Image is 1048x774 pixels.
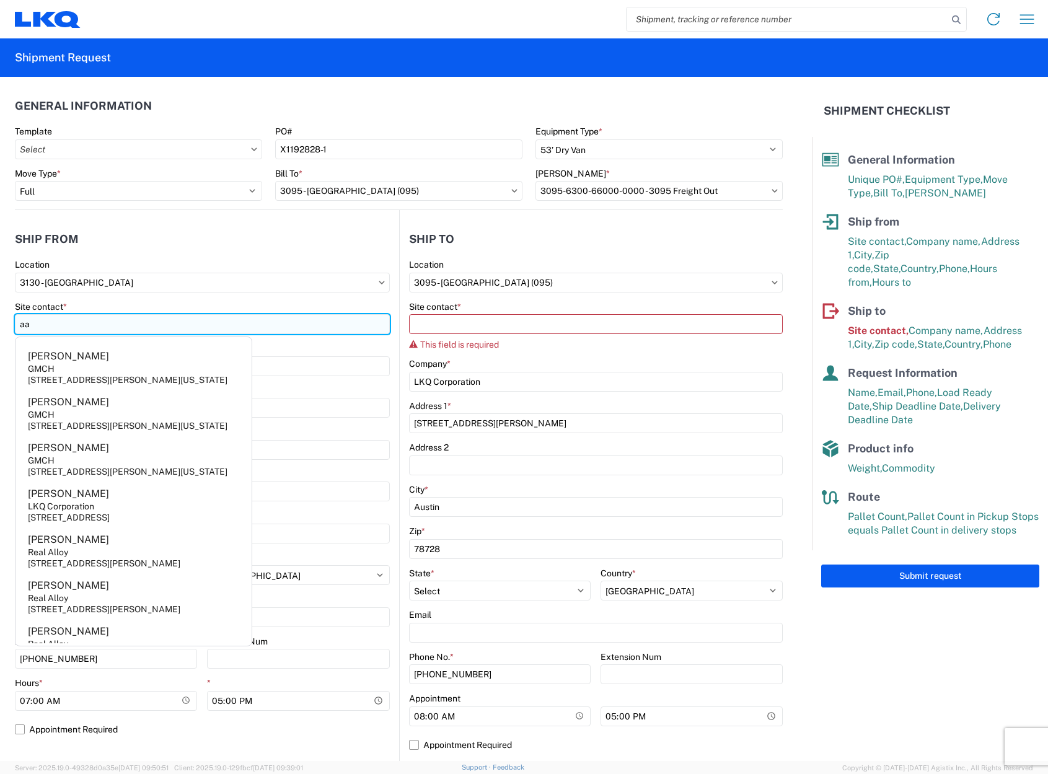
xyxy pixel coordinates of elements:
[28,579,109,592] div: [PERSON_NAME]
[848,442,914,455] span: Product info
[275,126,292,137] label: PO#
[409,609,431,620] label: Email
[409,259,444,270] label: Location
[28,455,55,466] div: GMCH
[28,501,94,512] div: LKQ Corporation
[28,487,109,501] div: [PERSON_NAME]
[28,363,55,374] div: GMCH
[848,153,955,166] span: General Information
[409,484,428,495] label: City
[28,558,180,569] div: [STREET_ADDRESS][PERSON_NAME]
[601,651,661,662] label: Extension Num
[601,568,636,579] label: Country
[848,235,906,247] span: Site contact,
[15,168,61,179] label: Move Type
[900,263,939,275] span: Country,
[906,235,981,247] span: Company name,
[28,604,180,615] div: [STREET_ADDRESS][PERSON_NAME]
[983,338,1011,350] span: Phone
[15,233,79,245] h2: Ship from
[909,325,984,336] span: Company name,
[409,693,460,704] label: Appointment
[873,187,905,199] span: Bill To,
[15,139,262,159] input: Select
[905,174,983,185] span: Equipment Type,
[874,338,917,350] span: Zip code,
[848,511,907,522] span: Pallet Count,
[15,50,111,65] h2: Shipment Request
[28,441,109,455] div: [PERSON_NAME]
[409,301,461,312] label: Site contact
[15,273,390,292] input: Select
[848,387,878,398] span: Name,
[15,126,52,137] label: Template
[409,233,454,245] h2: Ship to
[15,764,169,772] span: Server: 2025.19.0-49328d0a35e
[28,625,109,638] div: [PERSON_NAME]
[945,338,983,350] span: Country,
[848,325,909,336] span: Site contact,
[854,249,874,261] span: City,
[872,400,963,412] span: Ship Deadline Date,
[28,420,227,431] div: [STREET_ADDRESS][PERSON_NAME][US_STATE]
[15,677,43,688] label: Hours
[842,762,1033,773] span: Copyright © [DATE]-[DATE] Agistix Inc., All Rights Reserved
[905,187,986,199] span: [PERSON_NAME]
[873,263,900,275] span: State,
[28,533,109,547] div: [PERSON_NAME]
[872,276,911,288] span: Hours to
[409,442,449,453] label: Address 2
[848,462,882,474] span: Weight,
[939,263,970,275] span: Phone,
[854,338,874,350] span: City,
[15,719,390,739] label: Appointment Required
[627,7,948,31] input: Shipment, tracking or reference number
[28,512,110,523] div: [STREET_ADDRESS]
[28,547,68,558] div: Real Alloy
[28,592,68,604] div: Real Alloy
[28,466,227,477] div: [STREET_ADDRESS][PERSON_NAME][US_STATE]
[275,168,302,179] label: Bill To
[28,395,109,409] div: [PERSON_NAME]
[824,103,950,118] h2: Shipment Checklist
[848,490,880,503] span: Route
[409,735,783,755] label: Appointment Required
[906,387,937,398] span: Phone,
[409,526,425,537] label: Zip
[848,174,905,185] span: Unique PO#,
[878,387,906,398] span: Email,
[462,763,493,771] a: Support
[253,764,303,772] span: [DATE] 09:39:01
[917,338,945,350] span: State,
[848,304,886,317] span: Ship to
[15,301,67,312] label: Site contact
[28,374,227,385] div: [STREET_ADDRESS][PERSON_NAME][US_STATE]
[848,511,1039,536] span: Pallet Count in Pickup Stops equals Pallet Count in delivery stops
[28,638,68,649] div: Real Alloy
[535,126,602,137] label: Equipment Type
[28,409,55,420] div: GMCH
[848,366,958,379] span: Request Information
[420,340,499,350] span: This field is required
[28,350,109,363] div: [PERSON_NAME]
[409,358,451,369] label: Company
[15,100,152,112] h2: General Information
[821,565,1039,587] button: Submit request
[409,651,454,662] label: Phone No.
[493,763,524,771] a: Feedback
[275,181,522,201] input: Select
[174,764,303,772] span: Client: 2025.19.0-129fbcf
[409,273,783,292] input: Select
[848,215,899,228] span: Ship from
[409,568,434,579] label: State
[15,259,50,270] label: Location
[118,764,169,772] span: [DATE] 09:50:51
[535,168,610,179] label: [PERSON_NAME]
[409,400,451,411] label: Address 1
[882,462,935,474] span: Commodity
[535,181,783,201] input: Select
